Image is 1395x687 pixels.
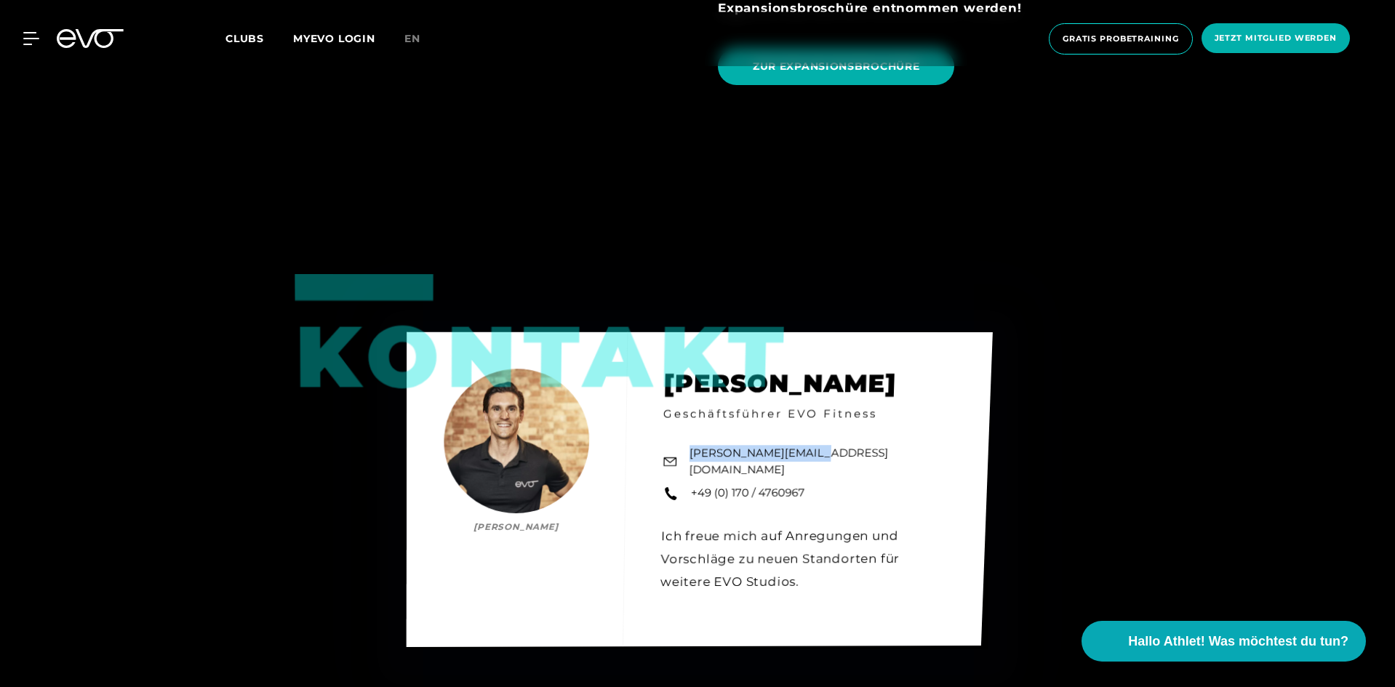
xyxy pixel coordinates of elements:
button: Hallo Athlet! Was möchtest du tun? [1082,621,1366,662]
a: en [404,31,438,47]
span: Clubs [225,32,264,45]
span: en [404,32,420,45]
span: Gratis Probetraining [1063,33,1179,45]
a: MYEVO LOGIN [293,32,375,45]
a: [PERSON_NAME][EMAIL_ADDRESS][DOMAIN_NAME] [689,445,953,478]
a: Gratis Probetraining [1044,23,1197,55]
a: Jetzt Mitglied werden [1197,23,1354,55]
a: +49 (0) 170 / 4760967 [691,485,805,501]
span: Hallo Athlet! Was möchtest du tun? [1128,632,1348,651]
span: Jetzt Mitglied werden [1215,32,1337,44]
a: Clubs [225,31,293,45]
